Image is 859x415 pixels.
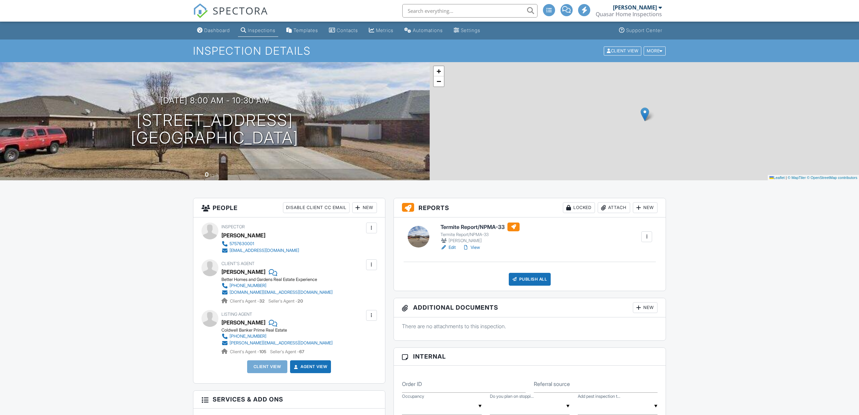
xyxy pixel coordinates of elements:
[337,27,358,33] div: Contacts
[509,273,551,286] div: Publish All
[131,111,299,147] h1: [STREET_ADDRESS] [GEOGRAPHIC_DATA]
[490,393,534,399] label: Do you plan on stopping by the inspection?
[603,48,643,53] a: Client View
[402,380,422,388] label: Order ID
[534,380,570,388] label: Referral source
[193,198,385,217] h3: People
[221,289,333,296] a: [DOMAIN_NAME][EMAIL_ADDRESS][DOMAIN_NAME]
[193,45,666,57] h1: Inspection Details
[394,298,666,317] h3: Additional Documents
[563,202,595,213] div: Locked
[230,349,267,354] span: Client's Agent -
[436,77,441,85] span: −
[440,232,520,237] div: Termite Report/NPMA-33
[293,27,318,33] div: Templates
[268,299,303,304] span: Seller's Agent -
[284,24,321,37] a: Templates
[213,3,268,18] span: SPECTORA
[221,277,338,282] div: Better Homes and Gardens Real Estate Experience
[193,3,208,18] img: The Best Home Inspection Software - Spectora
[297,299,303,304] strong: 20
[434,76,444,86] a: Zoom out
[259,299,265,304] strong: 32
[451,24,483,37] a: Settings
[230,290,333,295] div: [DOMAIN_NAME][EMAIL_ADDRESS][DOMAIN_NAME]
[221,247,299,254] a: [EMAIL_ADDRESS][DOMAIN_NAME]
[230,334,266,339] div: [PHONE_NUMBER]
[160,96,269,105] h3: [DATE] 8:00 am - 10:30 am
[221,224,245,229] span: Inspector
[194,24,233,37] a: Dashboard
[786,176,787,180] span: |
[221,328,338,333] div: Coldwell Banker Prime Real Estate
[434,66,444,76] a: Zoom in
[221,230,265,240] div: [PERSON_NAME]
[210,173,219,178] span: sq. ft.
[413,27,443,33] div: Automations
[613,4,657,11] div: [PERSON_NAME]
[221,240,299,247] a: 5757630001
[604,46,641,55] div: Client View
[769,176,785,180] a: Leaflet
[402,4,538,18] input: Search everything...
[230,283,266,288] div: [PHONE_NUMBER]
[616,24,665,37] a: Support Center
[644,46,666,55] div: More
[461,27,480,33] div: Settings
[626,27,662,33] div: Support Center
[248,27,276,33] div: Inspections
[292,363,327,370] a: Agent View
[193,9,268,23] a: SPECTORA
[221,261,255,266] span: Client's Agent
[193,391,385,408] h3: Services & Add ons
[230,248,299,253] div: [EMAIL_ADDRESS][DOMAIN_NAME]
[259,349,266,354] strong: 105
[596,11,662,18] div: Quasar Home Inspections
[394,198,666,217] h3: Reports
[270,349,304,354] span: Seller's Agent -
[230,299,266,304] span: Client's Agent -
[366,24,396,37] a: Metrics
[352,202,377,213] div: New
[578,393,620,399] label: Add pest inspection to be billed to seller
[440,237,520,244] div: [PERSON_NAME]
[402,24,446,37] a: Automations (Advanced)
[633,302,658,313] div: New
[436,67,441,75] span: +
[641,107,649,121] img: Marker
[788,176,806,180] a: © MapTiler
[221,340,333,346] a: [PERSON_NAME][EMAIL_ADDRESS][DOMAIN_NAME]
[299,349,304,354] strong: 67
[326,24,361,37] a: Contacts
[440,244,456,251] a: Edit
[230,241,254,247] div: 5757630001
[440,223,520,231] h6: Termite Report/NPMA-33
[221,282,333,289] a: [PHONE_NUMBER]
[221,312,252,317] span: Listing Agent
[230,340,333,346] div: [PERSON_NAME][EMAIL_ADDRESS][DOMAIN_NAME]
[462,244,480,251] a: View
[221,267,265,277] a: [PERSON_NAME]
[283,202,350,213] div: Disable Client CC Email
[633,202,658,213] div: New
[221,317,265,328] a: [PERSON_NAME]
[221,333,333,340] a: [PHONE_NUMBER]
[394,348,666,365] h3: Internal
[238,24,278,37] a: Inspections
[205,171,209,178] div: 0
[598,202,630,213] div: Attach
[204,27,230,33] div: Dashboard
[807,176,857,180] a: © OpenStreetMap contributors
[402,393,424,399] label: Occupancy
[376,27,393,33] div: Metrics
[440,223,520,244] a: Termite Report/NPMA-33 Termite Report/NPMA-33 [PERSON_NAME]
[402,322,658,330] p: There are no attachments to this inspection.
